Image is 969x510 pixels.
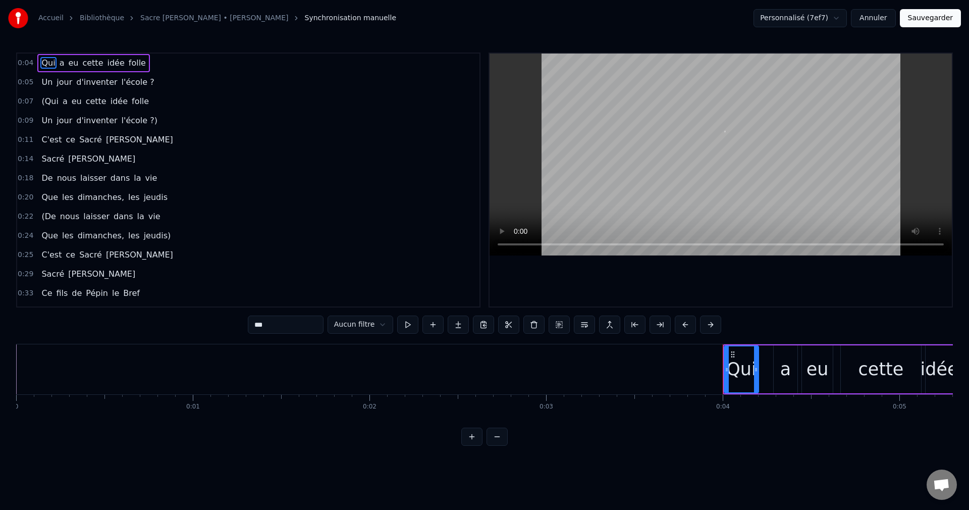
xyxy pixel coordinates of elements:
span: C'est [40,134,63,145]
a: Sacre [PERSON_NAME] • [PERSON_NAME] [140,13,288,23]
span: folle [128,57,147,69]
span: la [133,172,142,184]
button: Annuler [851,9,895,27]
span: jour [56,76,73,88]
span: dimanches, [77,230,125,241]
nav: breadcrumb [38,13,396,23]
span: les [127,230,141,241]
span: Un [40,76,53,88]
span: d'inventer [75,76,118,88]
span: 0:09 [18,116,33,126]
span: folle [131,95,150,107]
div: 0 [15,403,19,411]
span: dans [113,211,134,222]
span: fils [55,287,69,299]
span: vie [147,211,161,222]
div: 0:05 [893,403,906,411]
img: youka [8,8,28,28]
span: jour [56,115,73,126]
span: jeudis [143,191,169,203]
span: les [127,191,141,203]
span: a [62,95,69,107]
div: 0:02 [363,403,376,411]
a: Bibliothèque [80,13,124,23]
span: les [61,191,75,203]
span: nous [56,172,77,184]
span: Un [40,115,53,126]
span: Que [40,191,59,203]
span: ce [65,134,76,145]
span: vie [144,172,158,184]
span: Synchronisation manuelle [305,13,397,23]
span: 0:07 [18,96,33,107]
span: jeudis) [143,230,172,241]
span: 0:29 [18,269,33,279]
span: laisser [82,211,111,222]
span: de [71,287,83,299]
span: Qui [40,57,56,69]
span: 0:14 [18,154,33,164]
span: idée [106,57,125,69]
span: Sacré [40,153,65,165]
span: 0:25 [18,250,33,260]
span: dans [110,172,131,184]
span: (Qui [40,95,59,107]
span: 0:05 [18,77,33,87]
span: 0:24 [18,231,33,241]
div: 0:04 [716,403,730,411]
span: 0:18 [18,173,33,183]
div: Qui [726,356,756,383]
span: l'école ? [121,76,155,88]
div: cette [858,356,904,383]
span: 0:11 [18,135,33,145]
span: Sacré [78,249,103,261]
span: De [40,172,53,184]
div: eu [806,356,829,383]
span: eu [71,95,83,107]
a: Accueil [38,13,64,23]
span: 0:22 [18,212,33,222]
span: 0:20 [18,192,33,202]
span: cette [85,95,107,107]
span: eu [67,57,79,69]
span: Que [40,230,59,241]
span: (De [40,211,57,222]
span: a [59,57,66,69]
span: idée [110,95,129,107]
div: idée [921,356,958,383]
div: 0:01 [186,403,200,411]
div: Ouvrir le chat [927,470,957,500]
span: 0:04 [18,58,33,68]
button: Sauvegarder [900,9,961,27]
span: [PERSON_NAME] [67,268,136,280]
span: laisser [79,172,107,184]
span: 0:33 [18,288,33,298]
span: Sacré [40,268,65,280]
span: les [61,230,75,241]
span: [PERSON_NAME] [105,134,174,145]
span: l'école ?) [121,115,158,126]
span: Ce [40,287,53,299]
div: 0:03 [540,403,553,411]
span: C'est [40,249,63,261]
span: Bref [122,287,141,299]
span: Pépin [85,287,109,299]
span: [PERSON_NAME] [105,249,174,261]
span: dimanches, [77,191,125,203]
span: nous [59,211,80,222]
span: cette [81,57,104,69]
div: a [780,356,791,383]
span: ce [65,249,76,261]
span: la [136,211,145,222]
span: d'inventer [75,115,118,126]
span: le [111,287,120,299]
span: Sacré [78,134,103,145]
span: [PERSON_NAME] [67,153,136,165]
